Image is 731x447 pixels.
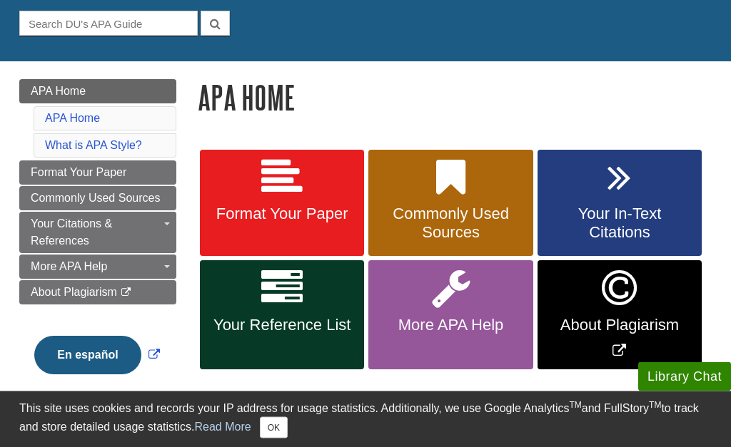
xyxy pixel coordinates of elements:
[198,80,712,116] h1: APA Home
[19,400,712,438] div: This site uses cookies and records your IP address for usage statistics. Additionally, we use Goo...
[569,400,581,410] sup: TM
[548,317,691,335] span: About Plagiarism
[260,417,288,438] button: Close
[120,289,132,298] i: This link opens in a new window
[194,421,251,433] a: Read More
[19,281,176,305] a: About Plagiarism
[649,400,661,410] sup: TM
[19,187,176,211] a: Commonly Used Sources
[19,255,176,279] a: More APA Help
[538,150,702,257] a: Your In-Text Citations
[548,205,691,242] span: Your In-Text Citations
[638,362,731,391] button: Library Chat
[200,261,364,370] a: Your Reference List
[31,167,126,179] span: Format Your Paper
[19,161,176,185] a: Format Your Paper
[368,150,533,257] a: Commonly Used Sources
[19,80,176,104] a: APA Home
[19,11,198,36] input: Search DU's APA Guide
[200,150,364,257] a: Format Your Paper
[19,212,176,254] a: Your Citations & References
[34,336,141,375] button: En español
[379,317,522,335] span: More APA Help
[211,317,353,335] span: Your Reference List
[31,218,112,247] span: Your Citations & References
[19,80,176,399] div: Guide Page Menu
[45,113,100,125] a: APA Home
[45,140,142,152] a: What is APA Style?
[368,261,533,370] a: More APA Help
[31,261,107,273] span: More APA Help
[31,86,86,98] span: APA Home
[379,205,522,242] span: Commonly Used Sources
[31,192,160,205] span: Commonly Used Sources
[31,349,163,361] a: Link opens in new window
[31,287,117,299] span: About Plagiarism
[211,205,353,224] span: Format Your Paper
[538,261,702,370] a: Link opens in new window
